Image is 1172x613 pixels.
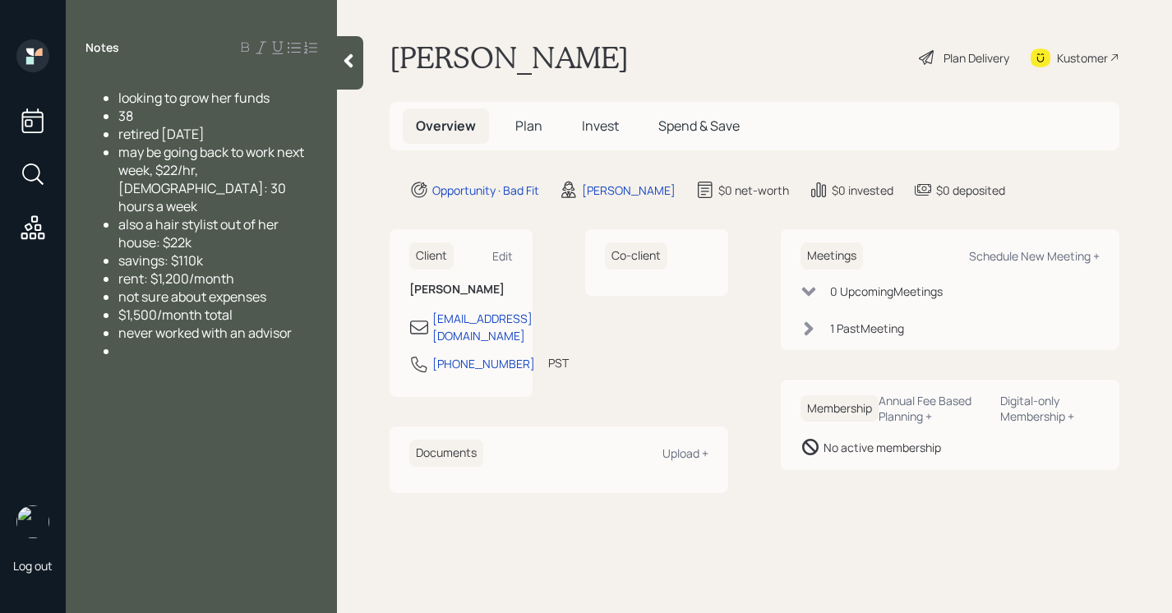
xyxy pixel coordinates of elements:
h6: Co-client [605,242,667,270]
div: $0 deposited [936,182,1005,199]
h6: Documents [409,440,483,467]
span: $1,500/month total [118,306,233,324]
div: Upload + [662,445,708,461]
span: Overview [416,117,476,135]
div: [PERSON_NAME] [582,182,676,199]
span: 38 [118,107,133,125]
div: No active membership [824,439,941,456]
span: Spend & Save [658,117,740,135]
label: Notes [85,39,119,56]
h6: Meetings [801,242,863,270]
div: Log out [13,558,53,574]
div: 1 Past Meeting [830,320,904,337]
div: [EMAIL_ADDRESS][DOMAIN_NAME] [432,310,533,344]
div: Kustomer [1057,49,1108,67]
div: PST [548,354,569,371]
div: [PHONE_NUMBER] [432,355,535,372]
div: Schedule New Meeting + [969,248,1100,264]
div: Opportunity · Bad Fit [432,182,539,199]
h1: [PERSON_NAME] [390,39,629,76]
span: also a hair stylist out of her house: $22k [118,215,281,251]
h6: Client [409,242,454,270]
span: savings: $110k [118,251,203,270]
img: retirable_logo.png [16,505,49,538]
div: Plan Delivery [944,49,1009,67]
div: Annual Fee Based Planning + [879,393,987,424]
div: $0 invested [832,182,893,199]
span: may be going back to work next week, $22/hr, [DEMOGRAPHIC_DATA]: 30 hours a week [118,143,307,215]
span: Plan [515,117,542,135]
h6: Membership [801,395,879,422]
div: 0 Upcoming Meeting s [830,283,943,300]
div: $0 net-worth [718,182,789,199]
span: not sure about expenses [118,288,266,306]
div: Digital-only Membership + [1000,393,1100,424]
span: looking to grow her funds [118,89,270,107]
span: retired [DATE] [118,125,205,143]
h6: [PERSON_NAME] [409,283,513,297]
div: Edit [492,248,513,264]
span: Invest [582,117,619,135]
span: never worked with an advisor [118,324,292,342]
span: rent: $1,200/month [118,270,234,288]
